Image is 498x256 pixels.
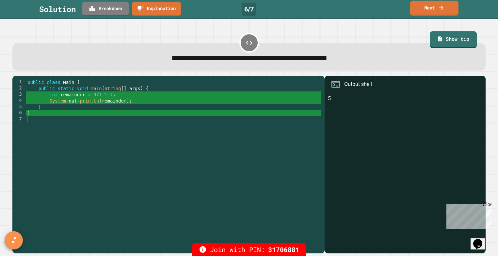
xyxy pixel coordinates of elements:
span: Toggle code folding, rows 1 through 6 [22,79,26,85]
div: 2 [12,85,26,91]
iframe: chat widget [444,201,491,229]
span: Toggle code folding, rows 2 through 5 [22,85,26,91]
a: Explanation [132,2,181,16]
div: 4 [12,98,26,104]
div: 6 [12,110,26,116]
div: 5 [12,104,26,110]
span: 31706881 [268,245,299,254]
div: 7 [12,116,26,122]
div: 5 [328,95,482,254]
div: 3 [12,91,26,98]
a: Breakdown [82,2,129,16]
iframe: chat widget [471,230,491,249]
div: 6 / 7 [242,3,256,16]
div: Chat with us now!Close [3,3,45,41]
div: Join with PIN: [192,243,306,256]
button: SpeedDial basic example [5,231,23,249]
a: Show tip [430,31,477,48]
div: 1 [12,79,26,85]
div: Output shell [344,80,372,88]
a: Next [410,1,458,16]
div: Solution [39,3,76,15]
